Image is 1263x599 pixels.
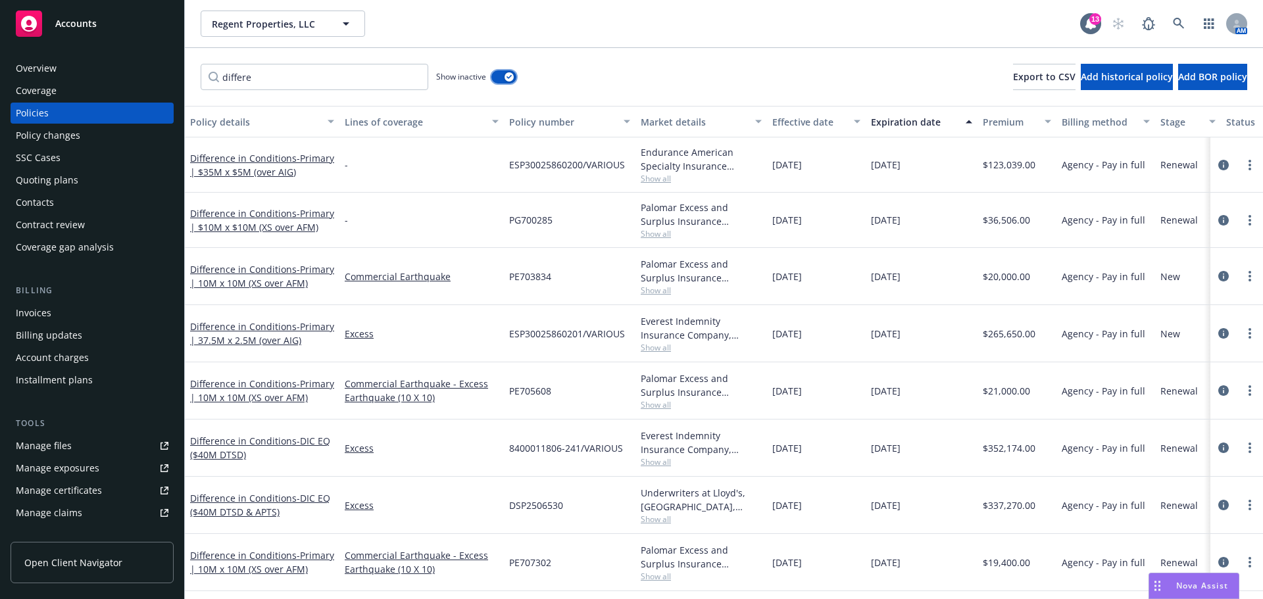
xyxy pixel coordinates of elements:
[190,263,334,289] a: Difference in Conditions
[11,80,174,101] a: Coverage
[871,556,901,569] span: [DATE]
[345,498,499,512] a: Excess
[190,492,330,518] a: Difference in Conditions
[185,106,339,137] button: Policy details
[1242,554,1258,570] a: more
[509,158,625,172] span: ESP30025860200/VARIOUS
[772,213,802,227] span: [DATE]
[871,327,901,341] span: [DATE]
[1062,556,1145,569] span: Agency - Pay in full
[509,213,553,227] span: PG700285
[1160,270,1180,283] span: New
[509,441,623,455] span: 8400011806-241/VARIOUS
[11,103,174,124] a: Policies
[16,480,102,501] div: Manage certificates
[1081,70,1173,83] span: Add historical policy
[1242,268,1258,284] a: more
[16,502,82,523] div: Manage claims
[16,80,57,101] div: Coverage
[1160,384,1198,398] span: Renewal
[190,377,334,404] span: - Primary | 10M x 10M (XS over AFM)
[11,417,174,430] div: Tools
[641,314,762,342] div: Everest Indemnity Insurance Company, [GEOGRAPHIC_DATA]
[345,115,484,129] div: Lines of coverage
[1176,580,1228,591] span: Nova Assist
[1089,13,1101,25] div: 13
[16,458,99,479] div: Manage exposures
[345,441,499,455] a: Excess
[11,58,174,79] a: Overview
[16,192,54,213] div: Contacts
[1062,384,1145,398] span: Agency - Pay in full
[55,18,97,29] span: Accounts
[1013,70,1076,83] span: Export to CSV
[1216,268,1231,284] a: circleInformation
[641,342,762,353] span: Show all
[11,284,174,297] div: Billing
[1160,158,1198,172] span: Renewal
[1105,11,1131,37] a: Start snowing
[772,556,802,569] span: [DATE]
[641,371,762,399] div: Palomar Excess and Surplus Insurance Company, [GEOGRAPHIC_DATA], Amwins
[983,384,1030,398] span: $21,000.00
[11,214,174,235] a: Contract review
[345,213,348,227] span: -
[1216,497,1231,513] a: circleInformation
[509,384,551,398] span: PE705608
[641,228,762,239] span: Show all
[509,270,551,283] span: PE703834
[16,237,114,258] div: Coverage gap analysis
[190,435,330,461] span: - DIC EQ ($40M DTSD)
[190,320,334,347] a: Difference in Conditions
[24,556,122,569] span: Open Client Navigator
[1242,497,1258,513] a: more
[201,64,428,90] input: Filter by keyword...
[871,158,901,172] span: [DATE]
[509,556,551,569] span: PE707302
[190,207,334,233] span: - Primary | $10M x $10M (XS over AFM)
[1196,11,1222,37] a: Switch app
[1216,325,1231,341] a: circleInformation
[641,543,762,571] div: Palomar Excess and Surplus Insurance Company, [GEOGRAPHIC_DATA], Amwins
[190,435,330,461] a: Difference in Conditions
[11,125,174,146] a: Policy changes
[16,170,78,191] div: Quoting plans
[1216,383,1231,398] a: circleInformation
[190,207,334,233] a: Difference in Conditions
[1062,327,1145,341] span: Agency - Pay in full
[1160,213,1198,227] span: Renewal
[871,384,901,398] span: [DATE]
[11,237,174,258] a: Coverage gap analysis
[212,17,326,31] span: Regent Properties, LLC
[641,456,762,467] span: Show all
[11,458,174,479] a: Manage exposures
[1216,212,1231,228] a: circleInformation
[983,441,1035,455] span: $352,174.00
[983,270,1030,283] span: $20,000.00
[772,498,802,512] span: [DATE]
[16,525,78,546] div: Manage BORs
[436,71,486,82] span: Show inactive
[1062,213,1145,227] span: Agency - Pay in full
[1160,498,1198,512] span: Renewal
[16,325,82,346] div: Billing updates
[1216,157,1231,173] a: circleInformation
[190,152,334,178] span: - Primary | $35M x $5M (over AIG)
[1056,106,1155,137] button: Billing method
[871,498,901,512] span: [DATE]
[1242,383,1258,398] a: more
[11,525,174,546] a: Manage BORs
[1149,573,1239,599] button: Nova Assist
[871,270,901,283] span: [DATE]
[641,257,762,285] div: Palomar Excess and Surplus Insurance Company, [GEOGRAPHIC_DATA], Amwins
[504,106,635,137] button: Policy number
[641,145,762,173] div: Endurance American Specialty Insurance Company, Sompo International, Amwins
[345,548,499,576] a: Commercial Earthquake - Excess Earthquake (10 X 10)
[641,429,762,456] div: Everest Indemnity Insurance Company, [GEOGRAPHIC_DATA], Amwins
[641,571,762,582] span: Show all
[190,377,334,404] a: Difference in Conditions
[1160,115,1201,129] div: Stage
[190,492,330,518] span: - DIC EQ ($40M DTSD & APTS)
[339,106,504,137] button: Lines of coverage
[11,347,174,368] a: Account charges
